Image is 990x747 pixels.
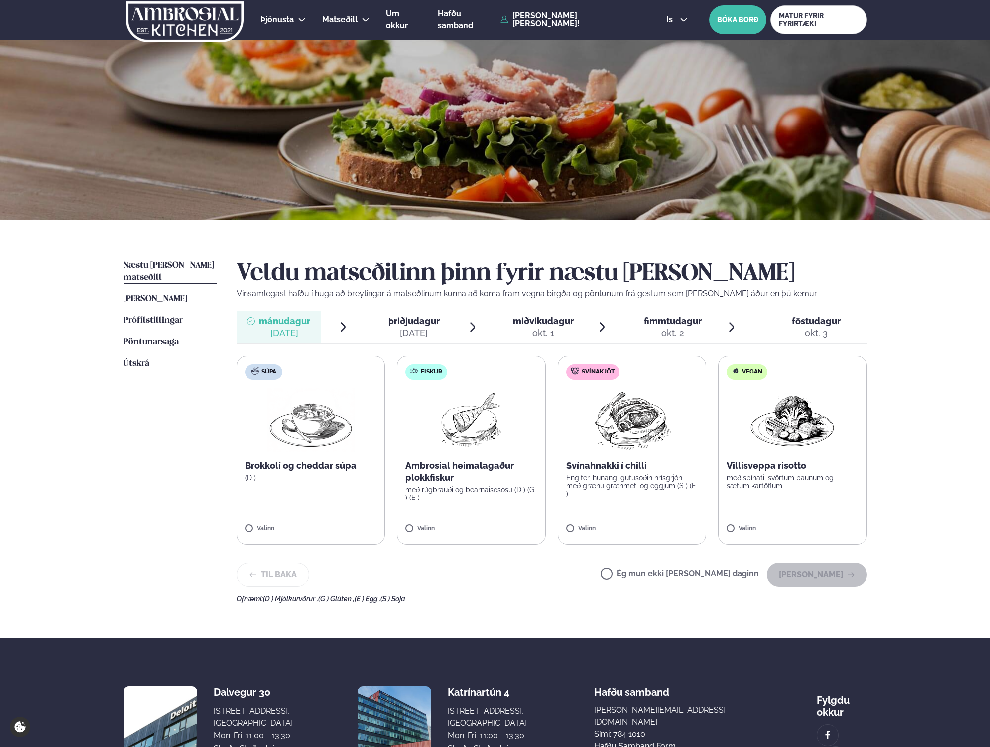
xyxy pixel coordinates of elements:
[245,460,377,472] p: Brokkolí og cheddar súpa
[571,367,579,375] img: pork.svg
[124,359,149,368] span: Útskrá
[260,15,294,24] span: Þjónusta
[513,327,574,339] div: okt. 1
[263,595,318,603] span: (D ) Mjólkurvörur ,
[792,327,841,339] div: okt. 3
[322,15,358,24] span: Matseðill
[10,717,30,737] a: Cookie settings
[124,358,149,370] a: Útskrá
[386,9,408,30] span: Um okkur
[566,474,698,498] p: Engifer, hunang, gufusoðin hrísgrjón með grænu grænmeti og eggjum (S ) (E )
[214,730,293,742] div: Mon-Fri: 11:00 - 13:30
[380,595,405,603] span: (S ) Soja
[513,316,574,326] span: miðvikudagur
[237,595,867,603] div: Ofnæmi:
[124,315,183,327] a: Prófílstillingar
[666,16,676,24] span: is
[245,474,377,482] p: (D )
[260,14,294,26] a: Þjónusta
[388,327,440,339] div: [DATE]
[448,686,527,698] div: Katrínartún 4
[124,336,179,348] a: Pöntunarsaga
[259,327,310,339] div: [DATE]
[727,460,859,472] p: Villisveppa risotto
[261,368,276,376] span: Súpa
[421,368,442,376] span: Fiskur
[594,728,750,740] p: Sími: 784 1010
[727,474,859,490] p: með spínati, svörtum baunum og sætum kartöflum
[214,686,293,698] div: Dalvegur 30
[770,5,866,34] a: MATUR FYRIR FYRIRTÆKI
[817,686,866,718] div: Fylgdu okkur
[388,316,440,326] span: þriðjudagur
[214,705,293,729] div: [STREET_ADDRESS], [GEOGRAPHIC_DATA]
[566,460,698,472] p: Svínahnakki í chilli
[748,388,836,452] img: Vegan.png
[410,367,418,375] img: fish.svg
[405,460,537,484] p: Ambrosial heimalagaður plokkfiskur
[318,595,355,603] span: (G ) Glúten ,
[237,563,309,587] button: Til baka
[386,8,421,32] a: Um okkur
[732,367,740,375] img: Vegan.svg
[251,367,259,375] img: soup.svg
[267,388,355,452] img: Soup.png
[124,261,214,282] span: Næstu [PERSON_NAME] matseðill
[124,338,179,346] span: Pöntunarsaga
[405,486,537,501] p: með rúgbrauði og bearnaisesósu (D ) (G ) (E )
[594,678,669,698] span: Hafðu samband
[124,293,187,305] a: [PERSON_NAME]
[767,563,867,587] button: [PERSON_NAME]
[817,725,838,746] a: image alt
[124,316,183,325] span: Prófílstillingar
[588,388,676,452] img: Pork-Meat.png
[709,5,766,34] button: BÓKA BORÐ
[742,368,762,376] span: Vegan
[237,260,867,288] h2: Veldu matseðilinn þinn fyrir næstu [PERSON_NAME]
[322,14,358,26] a: Matseðill
[448,730,527,742] div: Mon-Fri: 11:00 - 13:30
[438,8,495,32] a: Hafðu samband
[259,316,310,326] span: mánudagur
[439,388,503,452] img: fish.png
[644,327,702,339] div: okt. 2
[822,730,833,741] img: image alt
[124,260,217,284] a: Næstu [PERSON_NAME] matseðill
[448,705,527,729] div: [STREET_ADDRESS], [GEOGRAPHIC_DATA]
[644,316,702,326] span: fimmtudagur
[594,704,750,728] a: [PERSON_NAME][EMAIL_ADDRESS][DOMAIN_NAME]
[792,316,841,326] span: föstudagur
[658,16,696,24] button: is
[438,9,473,30] span: Hafðu samband
[355,595,380,603] span: (E ) Egg ,
[125,1,245,42] img: logo
[582,368,615,376] span: Svínakjöt
[500,12,643,28] a: [PERSON_NAME] [PERSON_NAME]!
[124,295,187,303] span: [PERSON_NAME]
[237,288,867,300] p: Vinsamlegast hafðu í huga að breytingar á matseðlinum kunna að koma fram vegna birgða og pöntunum...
